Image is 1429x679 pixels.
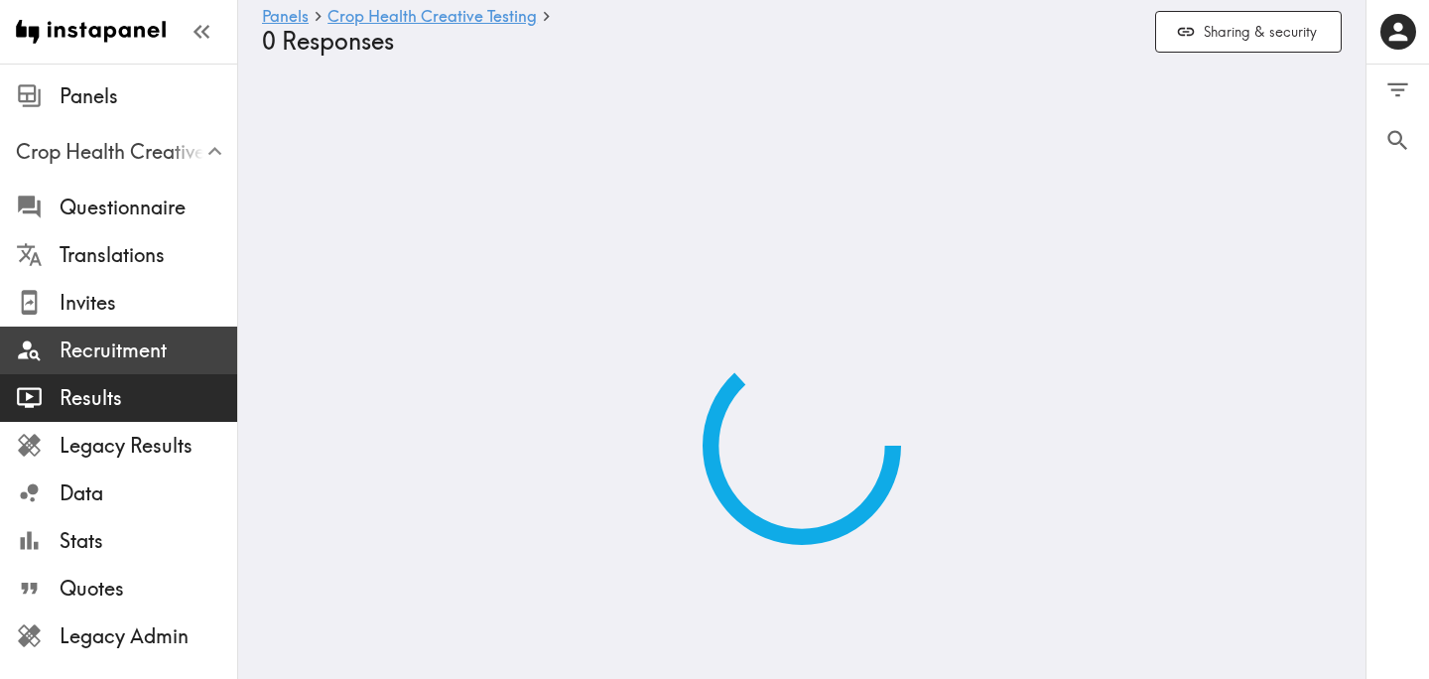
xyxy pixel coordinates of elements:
[60,384,237,412] span: Results
[60,82,237,110] span: Panels
[262,8,309,27] a: Panels
[60,527,237,555] span: Stats
[262,27,394,56] span: 0 Responses
[60,575,237,603] span: Quotes
[60,432,237,460] span: Legacy Results
[1155,11,1342,54] button: Sharing & security
[1384,127,1411,154] span: Search
[1366,115,1429,166] button: Search
[327,8,537,27] a: Crop Health Creative Testing
[16,138,237,166] span: Crop Health Creative Testing
[60,289,237,317] span: Invites
[60,194,237,221] span: Questionnaire
[1366,65,1429,115] button: Filter Responses
[60,479,237,507] span: Data
[1384,76,1411,103] span: Filter Responses
[60,337,237,364] span: Recruitment
[60,241,237,269] span: Translations
[60,622,237,650] span: Legacy Admin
